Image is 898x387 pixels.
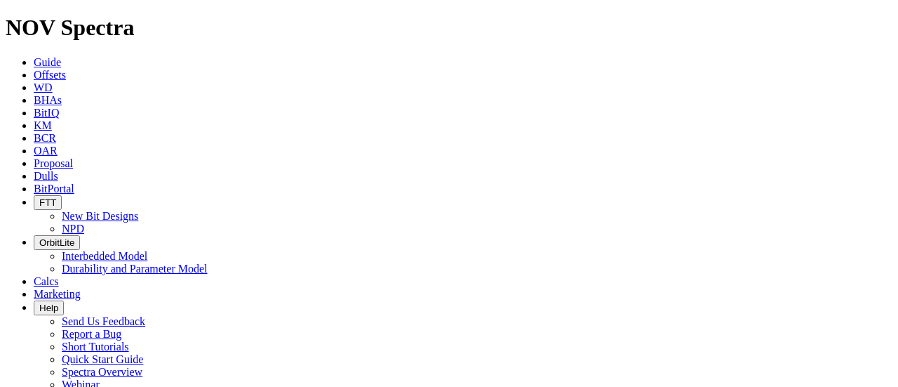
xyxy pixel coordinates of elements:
a: Spectra Overview [62,366,142,378]
a: Report a Bug [62,328,121,340]
a: Calcs [34,275,59,287]
a: Guide [34,56,61,68]
button: FTT [34,195,62,210]
a: New Bit Designs [62,210,138,222]
a: OAR [34,145,58,157]
a: BHAs [34,94,62,106]
a: WD [34,81,53,93]
a: BCR [34,132,56,144]
a: KM [34,119,52,131]
a: Quick Start Guide [62,353,143,365]
button: OrbitLite [34,235,80,250]
button: Help [34,301,64,315]
h1: NOV Spectra [6,15,892,41]
a: Interbedded Model [62,250,147,262]
a: Durability and Parameter Model [62,263,208,275]
a: Send Us Feedback [62,315,145,327]
a: Dulls [34,170,58,182]
span: OrbitLite [39,237,74,248]
a: Proposal [34,157,73,169]
a: NPD [62,223,84,235]
a: Offsets [34,69,66,81]
span: FTT [39,197,56,208]
a: BitPortal [34,183,74,195]
a: Short Tutorials [62,341,129,353]
a: BitIQ [34,107,59,119]
span: Help [39,303,58,313]
a: Marketing [34,288,81,300]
